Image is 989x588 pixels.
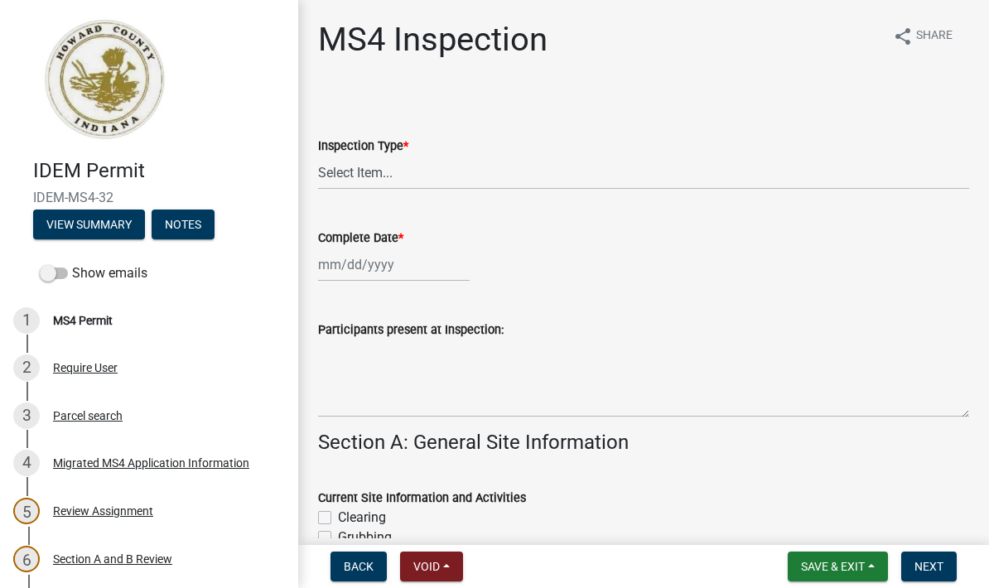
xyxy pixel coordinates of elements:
span: Save & Exit [801,560,865,573]
wm-modal-confirm: Summary [33,219,145,232]
button: Save & Exit [788,552,888,581]
div: 4 [13,450,40,476]
button: Notes [152,210,215,239]
div: 2 [13,354,40,381]
label: Inspection Type [318,141,408,152]
div: 3 [13,402,40,429]
h4: Section A: General Site Information [318,431,969,455]
button: View Summary [33,210,145,239]
label: Show emails [40,263,147,283]
label: Participants present at Inspection: [318,325,504,336]
h4: IDEM Permit [33,159,285,183]
img: Howard County, Indiana [33,17,175,142]
div: Section A and B Review [53,553,172,565]
button: Back [330,552,387,581]
input: mm/dd/yyyy [318,248,470,282]
div: Parcel search [53,410,123,422]
div: MS4 Permit [53,315,113,326]
button: shareShare [880,20,966,52]
span: Share [916,27,953,46]
label: Current Site Information and Activities [318,493,526,504]
label: Grubbing [338,528,392,547]
div: Migrated MS4 Application Information [53,457,249,469]
h1: MS4 Inspection [318,20,548,60]
label: Clearing [338,508,386,528]
span: Next [914,560,943,573]
div: Require User [53,362,118,374]
div: 1 [13,307,40,334]
span: Back [344,560,374,573]
div: 5 [13,498,40,524]
wm-modal-confirm: Notes [152,219,215,232]
span: IDEM-MS4-32 [33,190,265,205]
i: share [893,27,913,46]
label: Complete Date [318,233,403,244]
button: Void [400,552,463,581]
div: Review Assignment [53,505,153,517]
span: Void [413,560,440,573]
button: Next [901,552,957,581]
div: 6 [13,546,40,572]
